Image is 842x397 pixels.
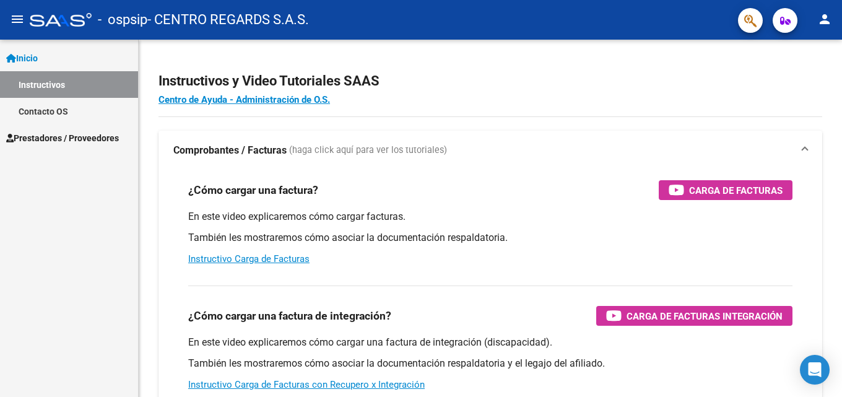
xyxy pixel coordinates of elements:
[188,336,792,349] p: En este video explicaremos cómo cargar una factura de integración (discapacidad).
[289,144,447,157] span: (haga click aquí para ver los tutoriales)
[800,355,830,385] div: Open Intercom Messenger
[188,379,425,390] a: Instructivo Carga de Facturas con Recupero x Integración
[158,94,330,105] a: Centro de Ayuda - Administración de O.S.
[817,12,832,27] mat-icon: person
[147,6,309,33] span: - CENTRO REGARDS S.A.S.
[158,131,822,170] mat-expansion-panel-header: Comprobantes / Facturas (haga click aquí para ver los tutoriales)
[98,6,147,33] span: - ospsip
[188,357,792,370] p: También les mostraremos cómo asociar la documentación respaldatoria y el legajo del afiliado.
[158,69,822,93] h2: Instructivos y Video Tutoriales SAAS
[6,51,38,65] span: Inicio
[188,181,318,199] h3: ¿Cómo cargar una factura?
[689,183,783,198] span: Carga de Facturas
[188,210,792,224] p: En este video explicaremos cómo cargar facturas.
[10,12,25,27] mat-icon: menu
[188,307,391,325] h3: ¿Cómo cargar una factura de integración?
[596,306,792,326] button: Carga de Facturas Integración
[188,231,792,245] p: También les mostraremos cómo asociar la documentación respaldatoria.
[173,144,287,157] strong: Comprobantes / Facturas
[627,308,783,324] span: Carga de Facturas Integración
[6,131,119,145] span: Prestadores / Proveedores
[188,253,310,264] a: Instructivo Carga de Facturas
[659,180,792,200] button: Carga de Facturas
